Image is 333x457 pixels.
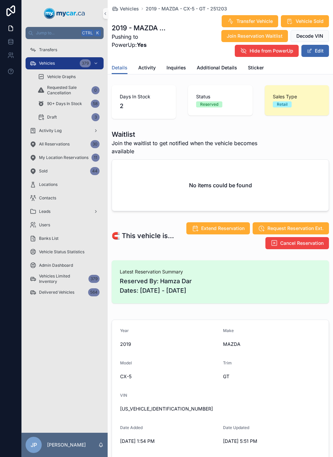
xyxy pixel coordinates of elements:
[200,101,218,107] div: Reserved
[26,192,104,204] a: Contacts
[95,30,100,36] span: K
[120,93,168,100] span: Days In Stock
[47,442,86,448] p: [PERSON_NAME]
[39,182,58,187] span: Locations
[197,64,237,71] span: Additional Details
[120,438,218,445] span: [DATE] 1:54 PM
[120,276,321,295] span: Reserved By: Hamza Dar Dates: [DATE] - [DATE]
[26,44,104,56] a: Transfers
[39,195,56,201] span: Contacts
[91,113,100,121] div: 3
[166,64,186,71] span: Inquiries
[26,286,104,298] a: Delivered Vehicles564
[120,393,127,398] span: VIN
[112,130,279,139] h1: Waitlist
[112,139,279,155] span: Join the waitlist to get notified when the vehicle becomes available
[26,27,104,39] button: Jump to...CtrlK
[120,328,129,333] span: Year
[227,33,283,39] span: Join Reservation Waitlist
[39,222,50,228] span: Users
[80,59,91,67] div: 379
[222,15,278,27] button: Transfer Vehicle
[280,240,324,247] span: Cancel Reservation
[296,18,324,25] span: Vehicle Sold
[281,15,329,27] button: Vehicle Sold
[197,62,237,75] a: Additional Details
[47,115,57,120] span: Draft
[112,62,127,74] a: Details
[47,101,82,106] span: 90+ Days In Stock
[26,232,104,244] a: Banks List
[120,373,218,380] span: CX-5
[90,167,100,175] div: 44
[137,41,147,48] strong: Yes
[26,165,104,177] a: Sold44
[39,141,70,147] span: All Reservations
[91,86,100,94] div: 0
[223,341,321,348] span: MAZDA
[236,18,273,25] span: Transfer Vehicle
[26,125,104,137] a: Activity Log
[146,5,227,12] a: 2019 - MAZDA - CX-5 - GT - 251203
[26,246,104,258] a: Vehicle Status Statistics
[112,64,127,71] span: Details
[120,360,132,365] span: Model
[36,30,79,36] span: Jump to...
[39,168,47,174] span: Sold
[39,209,50,214] span: Leads
[34,111,104,123] a: Draft3
[120,425,143,430] span: Date Added
[88,288,100,296] div: 564
[34,71,104,83] a: Vehicle Graphs
[22,39,108,307] div: scrollable content
[34,98,104,110] a: 90+ Days In Stock58
[26,205,104,218] a: Leads
[39,61,55,66] span: Vehicles
[47,85,89,96] span: Requested Sale Cancellation
[44,8,85,19] img: App logo
[223,438,321,445] span: [DATE] 5:51 PM
[39,273,86,284] span: Vehicles Limited Inventory
[277,101,288,107] div: Retail
[138,64,156,71] span: Activity
[112,33,168,49] span: Pushing to PowerUp:
[26,259,104,271] a: Admin Dashboard
[235,45,299,57] button: Hide from PowerUp
[223,328,234,333] span: Make
[265,237,329,249] button: Cancel Reservation
[291,30,329,42] button: Decode VIN
[120,268,321,275] span: Latest Reservation Summary
[26,57,104,69] a: Vehicles379
[81,30,94,36] span: Ctrl
[223,373,321,380] span: GT
[39,263,73,268] span: Admin Dashboard
[138,62,156,75] a: Activity
[189,181,252,189] h2: No items could be found
[223,425,249,430] span: Date Updated
[39,236,59,241] span: Banks List
[112,23,168,33] h1: 2019 - MAZDA - CX-5 - GT - 251203
[196,93,244,100] span: Status
[26,273,104,285] a: Vehicles Limited Inventory379
[120,405,321,412] span: [US_VEHICLE_IDENTIFICATION_NUMBER]
[223,360,232,365] span: Trim
[112,5,139,12] a: Vehicles
[39,249,84,255] span: Vehicle Status Statistics
[26,152,104,164] a: My Location Reservations11
[221,30,288,42] button: Join Reservation Waitlist
[267,225,324,232] span: Request Reservation Ext.
[91,154,100,162] div: 11
[296,33,323,39] span: Decode VIN
[248,62,264,75] a: Sticker
[39,290,74,295] span: Delivered Vehicles
[120,341,218,348] span: 2019
[39,155,88,160] span: My Location Reservations
[301,45,329,57] button: Edit
[201,225,245,232] span: Extend Reservation
[273,93,321,100] span: Sales Type
[26,178,104,191] a: Locations
[91,100,100,108] div: 58
[39,128,62,133] span: Activity Log
[39,47,57,53] span: Transfers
